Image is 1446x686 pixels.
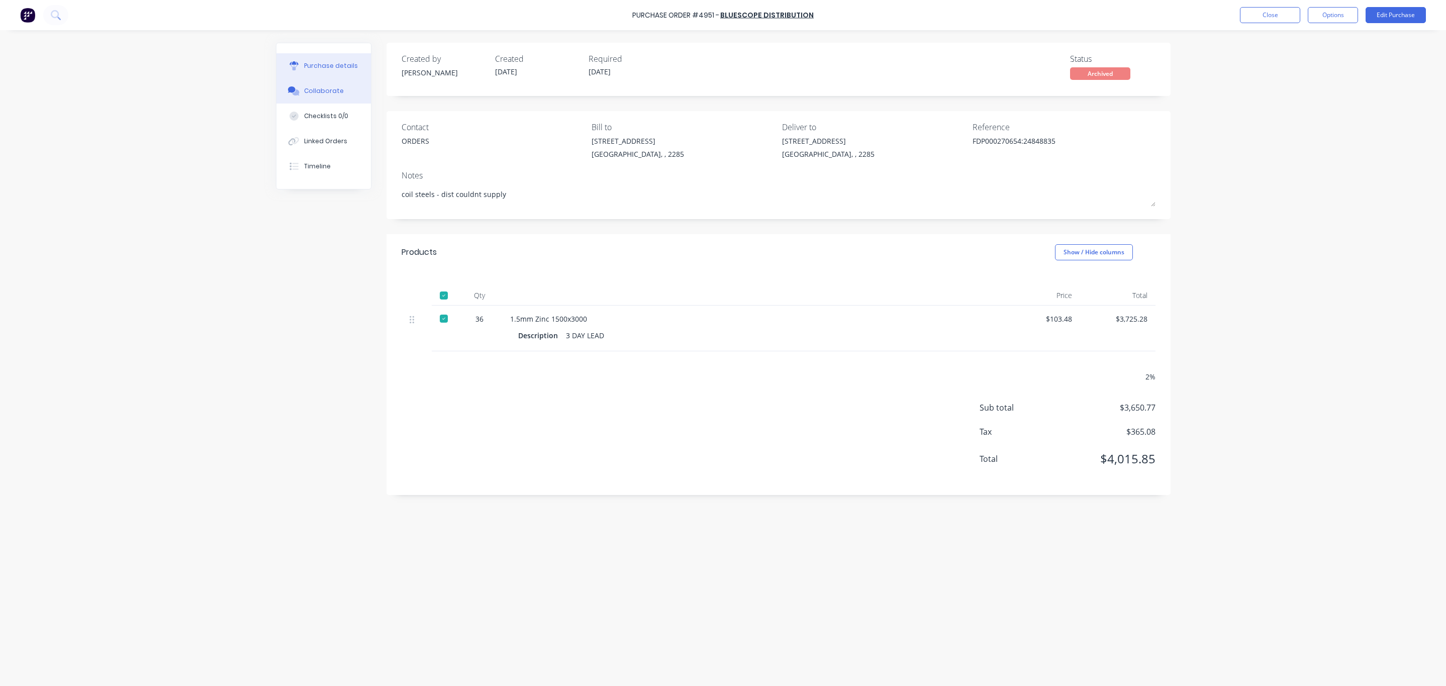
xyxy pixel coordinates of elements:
div: Contact [402,121,585,133]
img: Factory [20,8,35,23]
button: Options [1308,7,1358,23]
button: Purchase details [276,53,371,78]
div: Timeline [304,162,331,171]
div: Bill to [592,121,775,133]
div: [STREET_ADDRESS] [782,136,875,146]
span: $365.08 [1055,426,1155,438]
div: 2 % [1055,371,1155,382]
div: Products [402,246,437,258]
div: Created [495,53,581,65]
div: Notes [402,169,1155,181]
div: $103.48 [1013,314,1072,324]
div: Deliver to [782,121,965,133]
span: $3,650.77 [1055,402,1155,414]
div: [GEOGRAPHIC_DATA], , 2285 [592,149,684,159]
div: [STREET_ADDRESS] [592,136,684,146]
a: Bluescope Distribution [720,10,814,20]
button: Timeline [276,154,371,179]
div: Purchase details [304,61,358,70]
div: 3 DAY LEAD [566,328,604,343]
span: Sub total [980,402,1055,414]
div: Status [1070,53,1155,65]
textarea: FDP000270654:24848835 [973,136,1098,158]
span: Total [980,453,1055,465]
textarea: coil steels - dist couldnt supply [402,184,1155,207]
div: Archived [1070,67,1130,80]
div: Qty [457,285,502,306]
div: Total [1080,285,1155,306]
div: Purchase Order #4951 - [632,10,719,21]
button: Linked Orders [276,129,371,154]
div: Required [589,53,674,65]
div: ORDERS [402,136,429,146]
div: $3,725.28 [1088,314,1147,324]
button: Collaborate [276,78,371,104]
button: Edit Purchase [1366,7,1426,23]
div: Created by [402,53,487,65]
div: Linked Orders [304,137,347,146]
div: [GEOGRAPHIC_DATA], , 2285 [782,149,875,159]
div: 1.5mm Zinc 1500x3000 [510,314,997,324]
div: Checklists 0/0 [304,112,348,121]
button: Close [1240,7,1300,23]
button: Checklists 0/0 [276,104,371,129]
div: Price [1005,285,1080,306]
span: Tax [980,426,1055,438]
div: Reference [973,121,1155,133]
div: 36 [465,314,494,324]
button: Show / Hide columns [1055,244,1133,260]
span: $4,015.85 [1055,450,1155,468]
div: Collaborate [304,86,344,95]
div: Description [518,328,566,343]
div: [PERSON_NAME] [402,67,487,78]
